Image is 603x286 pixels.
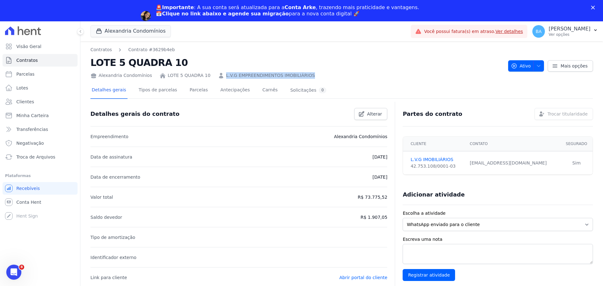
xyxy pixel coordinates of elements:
a: Detalhes gerais [90,82,128,99]
span: Minha Carteira [16,112,49,119]
a: Solicitações0 [289,82,328,99]
div: : A sua conta será atualizada para a , trazendo mais praticidade e vantagens. 📅 para a nova conta... [156,4,419,17]
a: Antecipações [219,82,251,99]
h3: Partes do contrato [403,110,462,118]
a: Contrato #3629b4eb [128,46,175,53]
a: Visão Geral [3,40,78,53]
a: Mais opções [548,60,593,72]
span: Ativo [511,60,531,72]
span: Recebíveis [16,185,40,192]
nav: Breadcrumb [90,46,503,53]
p: [DATE] [372,153,387,161]
p: Identificador externo [90,254,136,261]
th: Contato [466,137,560,151]
p: Link para cliente [90,274,127,281]
p: R$ 1.907,05 [361,213,387,221]
h3: Adicionar atividade [403,191,464,198]
a: Abrir portal do cliente [339,275,387,280]
span: Mais opções [561,63,588,69]
span: Parcelas [16,71,35,77]
a: L.V.G EMPREENDIMENTOS IMOBILIÁRIOS [226,72,315,79]
a: Minha Carteira [3,109,78,122]
label: Escreva uma nota [403,236,593,243]
nav: Breadcrumb [90,46,175,53]
a: Clientes [3,95,78,108]
p: Data de assinatura [90,153,132,161]
a: Contratos [90,46,112,53]
span: Conta Hent [16,199,41,205]
a: Transferências [3,123,78,136]
a: Ver detalhes [496,29,523,34]
div: Fechar [591,6,597,9]
a: Contratos [3,54,78,67]
input: Registrar atividade [403,269,455,281]
div: Alexandria Condomínios [90,72,152,79]
h3: Detalhes gerais do contrato [90,110,179,118]
button: BA [PERSON_NAME] Ver opções [527,23,603,40]
span: BA [536,29,542,34]
img: Profile image for Adriane [141,11,151,21]
p: R$ 73.775,52 [358,193,387,201]
p: Alexandria Condomínios [334,133,387,140]
p: Valor total [90,193,113,201]
p: [DATE] [372,173,387,181]
b: Clique no link abaixo e agende sua migração [162,11,289,17]
b: 🚨Importante [156,4,194,10]
a: Lotes [3,82,78,94]
iframe: Intercom live chat [6,265,21,280]
p: Data de encerramento [90,173,140,181]
button: Alexandria Condomínios [90,25,171,37]
span: Troca de Arquivos [16,154,55,160]
p: [PERSON_NAME] [549,26,590,32]
div: [EMAIL_ADDRESS][DOMAIN_NAME] [470,160,557,166]
th: Segurado [560,137,593,151]
span: Você possui fatura(s) em atraso. [424,28,523,35]
span: 8 [19,265,24,270]
th: Cliente [403,137,466,151]
h2: LOTE 5 QUADRA 10 [90,56,503,70]
td: Sim [560,151,593,175]
a: Parcelas [188,82,209,99]
label: Escolha a atividade [403,210,593,217]
span: Contratos [16,57,38,63]
span: Lotes [16,85,28,91]
a: Agendar migração [156,21,208,28]
p: Tipo de amortização [90,234,135,241]
p: Ver opções [549,32,590,37]
a: LOTE 5 QUADRA 10 [168,72,210,79]
div: 42.753.108/0001-03 [410,163,462,170]
a: Parcelas [3,68,78,80]
span: Clientes [16,99,34,105]
a: Negativação [3,137,78,149]
span: Transferências [16,126,48,132]
a: Tipos de parcelas [138,82,178,99]
span: Negativação [16,140,44,146]
a: Recebíveis [3,182,78,195]
a: Carnês [261,82,279,99]
a: Alterar [354,108,388,120]
span: Visão Geral [16,43,41,50]
b: Conta Arke [285,4,316,10]
p: Saldo devedor [90,213,122,221]
button: Ativo [508,60,544,72]
a: L.V.G IMOBILIÁRIOS [410,156,462,163]
p: Empreendimento [90,133,128,140]
a: Conta Hent [3,196,78,208]
a: Troca de Arquivos [3,151,78,163]
div: Solicitações [290,87,326,93]
div: Plataformas [5,172,75,180]
div: 0 [319,87,326,93]
span: Alterar [367,111,382,117]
